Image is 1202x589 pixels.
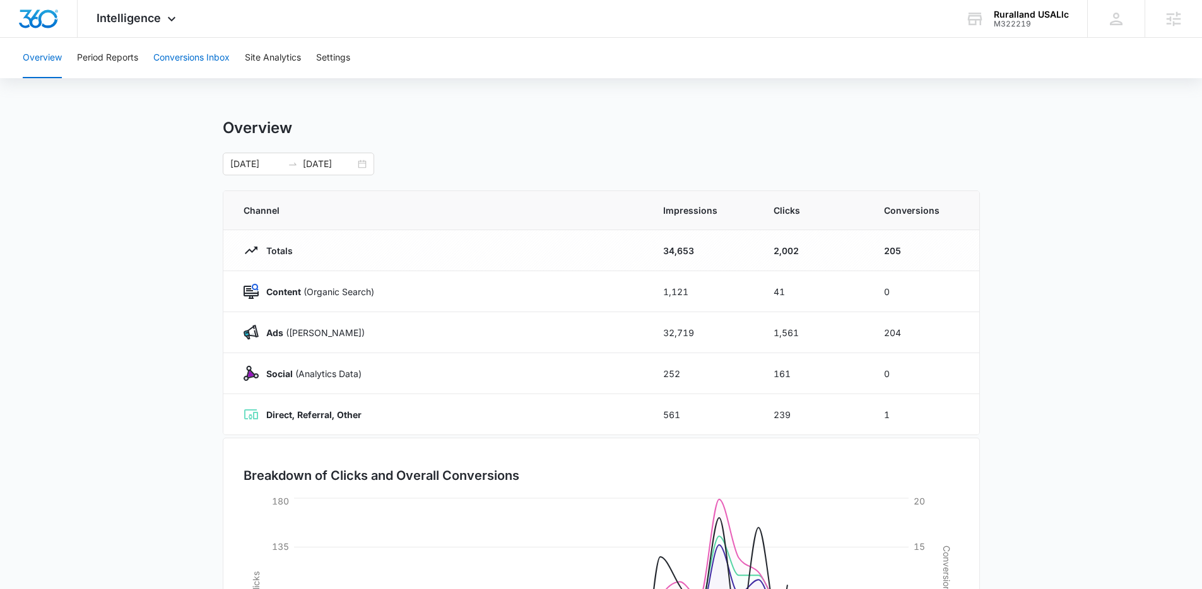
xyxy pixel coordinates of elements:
[758,312,869,353] td: 1,561
[230,157,283,171] input: Start date
[758,353,869,394] td: 161
[884,204,959,217] span: Conversions
[288,159,298,169] span: swap-right
[245,38,301,78] button: Site Analytics
[869,230,979,271] td: 205
[259,285,374,298] p: (Organic Search)
[774,204,854,217] span: Clicks
[244,466,519,485] h3: Breakdown of Clicks and Overall Conversions
[303,157,355,171] input: End date
[648,312,758,353] td: 32,719
[77,38,138,78] button: Period Reports
[259,244,293,257] p: Totals
[266,286,301,297] strong: Content
[272,496,289,506] tspan: 180
[914,496,925,506] tspan: 20
[153,38,230,78] button: Conversions Inbox
[244,284,259,299] img: Content
[244,204,633,217] span: Channel
[266,327,283,338] strong: Ads
[244,325,259,340] img: Ads
[914,541,925,552] tspan: 15
[648,394,758,435] td: 561
[266,368,293,379] strong: Social
[272,541,289,552] tspan: 135
[259,326,365,339] p: ([PERSON_NAME])
[97,11,161,25] span: Intelligence
[663,204,743,217] span: Impressions
[758,230,869,271] td: 2,002
[869,394,979,435] td: 1
[994,9,1069,20] div: account name
[259,367,362,380] p: (Analytics Data)
[223,119,292,137] h1: Overview
[758,271,869,312] td: 41
[288,159,298,169] span: to
[758,394,869,435] td: 239
[869,271,979,312] td: 0
[869,312,979,353] td: 204
[648,271,758,312] td: 1,121
[266,409,362,420] strong: Direct, Referral, Other
[316,38,350,78] button: Settings
[994,20,1069,28] div: account id
[648,353,758,394] td: 252
[869,353,979,394] td: 0
[23,38,62,78] button: Overview
[648,230,758,271] td: 34,653
[244,366,259,381] img: Social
